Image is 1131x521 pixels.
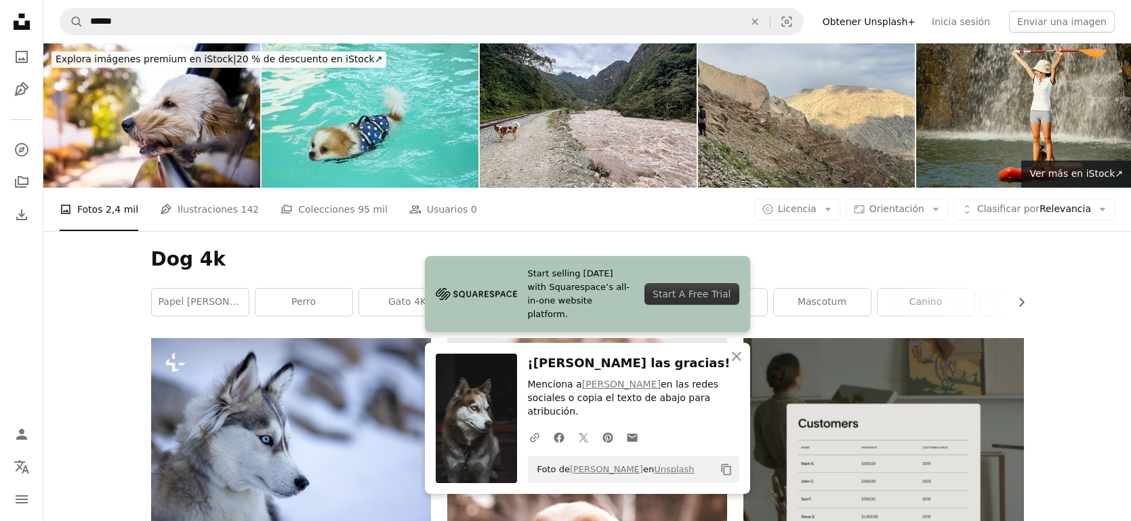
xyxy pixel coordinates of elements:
span: Start selling [DATE] with Squarespace’s all-in-one website platform. [528,267,634,321]
button: Clasificar porRelevancia [953,199,1115,220]
a: Colecciones 95 mil [281,188,388,231]
button: Orientación [846,199,948,220]
span: Relevancia [977,203,1091,216]
div: Start A Free Trial [644,283,739,305]
a: Inicio — Unsplash [8,8,35,38]
span: Orientación [869,203,924,214]
button: Copiar al portapapeles [715,458,738,481]
h1: Dog 4k [151,247,1024,272]
a: Gato 4K [359,289,456,316]
a: Iniciar sesión / Registrarse [8,421,35,448]
a: Comparte en Facebook [547,423,571,451]
a: Unsplash [654,464,694,474]
h3: ¡[PERSON_NAME] las gracias! [528,354,739,373]
a: Un primer plano de un perro husky con ojos azules [151,425,431,437]
form: Encuentra imágenes en todo el sitio [60,8,804,35]
a: Comparte en Pinterest [596,423,620,451]
img: file-1705255347840-230a6ab5bca9image [436,284,517,304]
button: Borrar [740,9,770,35]
a: [PERSON_NAME] [570,464,643,474]
img: Paseos de perros en coche con la ventana abierta [43,43,260,188]
p: Menciona a en las redes sociales o copia el texto de abajo para atribución. [528,379,739,419]
a: Comparte en Twitter [571,423,596,451]
span: 0 [471,202,477,217]
span: Ver más en iStock ↗ [1029,168,1123,179]
span: Explora imágenes premium en iStock | [56,54,237,64]
img: Perro paseando por el sendero del río Mountain [480,43,697,188]
span: Foto de en [531,459,695,480]
a: Usuarios 0 [409,188,477,231]
img: Un grupo de excursionistas y un perro se abren paso por un sendero de montaña rocosa [698,43,915,188]
button: Búsqueda visual [770,9,803,35]
button: Enviar una imagen [1009,11,1115,33]
a: Obtener Unsplash+ [815,11,924,33]
a: Explora imágenes premium en iStock|20 % de descuento en iStock↗ [43,43,394,76]
a: Historial de descargas [8,201,35,228]
a: Ilustraciones 142 [160,188,259,231]
a: mascotum [774,289,871,316]
a: Start selling [DATE] with Squarespace’s all-in-one website platform.Start A Free Trial [425,256,750,332]
a: canino [878,289,974,316]
button: Licencia [754,199,840,220]
a: perro [255,289,352,316]
a: [PERSON_NAME] [582,379,661,390]
span: 20 % de descuento en iStock ↗ [56,54,382,64]
a: Comparte por correo electrónico [620,423,644,451]
button: desplazar lista a la derecha [1009,289,1024,316]
a: Ilustraciones [8,76,35,103]
a: Explorar [8,136,35,163]
span: 142 [241,202,259,217]
a: Fotos [8,43,35,70]
a: papel [PERSON_NAME] para perros [152,289,249,316]
a: Ver más en iStock↗ [1021,161,1131,188]
button: Menú [8,486,35,513]
a: Colecciones [8,169,35,196]
button: Idioma [8,453,35,480]
button: Buscar en Unsplash [60,9,83,35]
span: Licencia [778,203,817,214]
a: animal [981,289,1078,316]
span: 95 mil [358,202,388,217]
a: Inicia sesión [924,11,998,33]
span: Clasificar por [977,203,1040,214]
img: Perro pequeño relajándose en la piscina de la casa en las vacaciones de verano. [262,43,478,188]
